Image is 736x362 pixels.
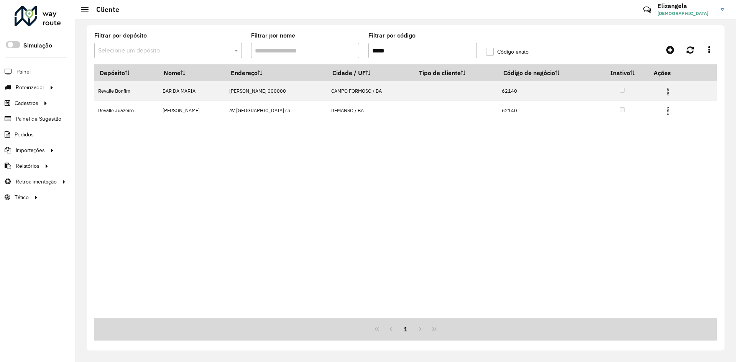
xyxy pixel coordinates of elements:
th: Ações [648,65,694,81]
h2: Cliente [89,5,119,14]
label: Simulação [23,41,52,50]
th: Cidade / UF [327,65,414,81]
span: Painel [16,68,31,76]
td: [PERSON_NAME] [159,101,225,120]
span: Roteirizador [16,84,44,92]
th: Tipo de cliente [414,65,498,81]
span: Pedidos [15,131,34,139]
a: Contato Rápido [639,2,655,18]
span: Relatórios [16,162,39,170]
th: Inativo [596,65,648,81]
span: Importações [16,146,45,154]
td: Revalle Bonfim [94,81,159,101]
th: Nome [159,65,225,81]
td: AV [GEOGRAPHIC_DATA] sn [225,101,327,120]
td: REMANSO / BA [327,101,414,120]
h3: Elizangela [657,2,715,10]
span: [DEMOGRAPHIC_DATA] [657,10,715,17]
td: 62140 [498,81,597,101]
label: Filtrar por código [368,31,416,40]
td: [PERSON_NAME] 000000 [225,81,327,101]
th: Endereço [225,65,327,81]
button: 1 [398,322,413,336]
label: Código exato [486,48,529,56]
span: Retroalimentação [16,178,57,186]
td: BAR DA MARIA [159,81,225,101]
th: Código de negócio [498,65,597,81]
th: Depósito [94,65,159,81]
td: 62140 [498,101,597,120]
td: CAMPO FORMOSO / BA [327,81,414,101]
label: Filtrar por depósito [94,31,147,40]
span: Cadastros [15,99,38,107]
span: Tático [15,193,29,201]
label: Filtrar por nome [251,31,295,40]
td: Revalle Juazeiro [94,101,159,120]
span: Painel de Sugestão [16,115,61,123]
